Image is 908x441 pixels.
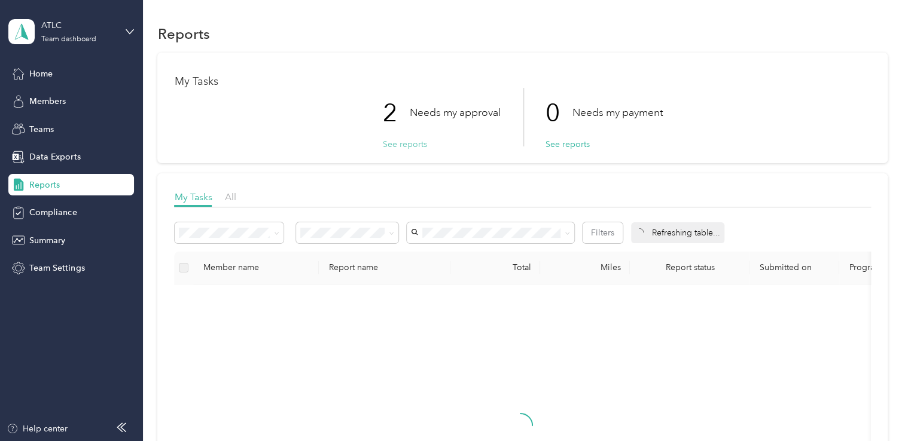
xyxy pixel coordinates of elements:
span: Teams [29,123,54,136]
span: Data Exports [29,151,80,163]
span: Team Settings [29,262,84,274]
th: Submitted on [749,252,839,284]
button: Help center [7,422,68,435]
div: Team dashboard [41,36,96,43]
div: Total [460,262,531,272]
div: Member name [203,262,309,272]
span: Report status [639,262,740,272]
span: Reports [29,179,60,191]
button: Filters [583,222,623,243]
span: My Tasks [174,191,212,203]
p: Needs my payment [572,105,662,120]
div: Miles [550,262,620,272]
div: Refreshing table... [631,222,724,243]
p: 0 [545,88,572,138]
div: ATLC [41,19,116,32]
iframe: Everlance-gr Chat Button Frame [841,374,908,441]
button: See reports [382,138,426,151]
span: Compliance [29,206,77,219]
span: Summary [29,234,65,247]
h1: My Tasks [174,75,870,88]
p: Needs my approval [409,105,500,120]
h1: Reports [157,27,209,40]
button: See reports [545,138,589,151]
p: 2 [382,88,409,138]
span: Home [29,68,53,80]
th: Member name [193,252,319,284]
th: Report name [319,252,450,284]
span: All [224,191,236,203]
span: Members [29,95,66,108]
